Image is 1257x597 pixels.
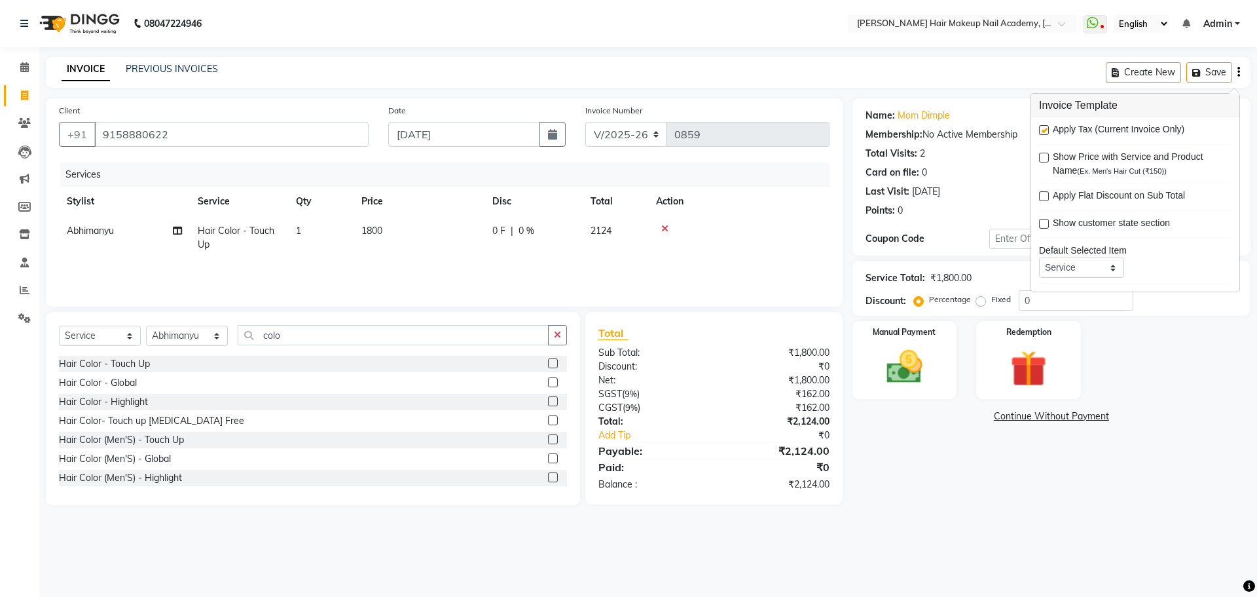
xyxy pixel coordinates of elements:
[1039,244,1231,258] div: Default Selected Item
[59,122,96,147] button: +91
[1186,62,1232,83] button: Save
[865,166,919,180] div: Card on file:
[296,225,301,237] span: 1
[388,105,406,117] label: Date
[126,63,218,75] a: PREVIOUS INVOICES
[585,105,642,117] label: Invoice Number
[865,147,917,161] div: Total Visits:
[865,271,925,285] div: Service Total:
[898,109,950,123] a: Mom Dimple
[589,415,714,429] div: Total:
[589,387,714,401] div: ( )
[648,187,829,216] th: Action
[714,374,839,387] div: ₹1,800.00
[598,402,623,414] span: CGST
[735,429,839,442] div: ₹0
[59,414,244,428] div: Hair Color- Touch up [MEDICAL_DATA] Free
[589,429,735,442] a: Add Tip
[1053,150,1221,178] span: Show Price with Service and Product Name
[238,325,549,345] input: Search or Scan
[1053,216,1170,233] span: Show customer state section
[625,389,637,399] span: 9%
[60,163,839,187] div: Services
[714,443,839,459] div: ₹2,124.00
[59,395,148,409] div: Hair Color - Highlight
[929,294,971,305] label: Percentage
[59,433,184,447] div: Hair Color (Men'S) - Touch Up
[492,224,505,238] span: 0 F
[873,326,936,338] label: Manual Payment
[1031,94,1239,117] h3: Invoice Template
[865,128,922,142] div: Membership:
[714,360,839,374] div: ₹0
[1006,326,1051,338] label: Redemption
[67,225,114,237] span: Abhimanyu
[583,187,648,216] th: Total
[1053,189,1185,205] span: Apply Flat Discount on Sub Total
[198,225,274,250] span: Hair Color - Touch Up
[190,187,288,216] th: Service
[714,346,839,360] div: ₹1,800.00
[484,187,583,216] th: Disc
[144,5,202,42] b: 08047224946
[59,187,190,216] th: Stylist
[625,402,638,413] span: 9%
[1053,123,1184,139] span: Apply Tax (Current Invoice Only)
[598,326,628,340] span: Total
[589,443,714,459] div: Payable:
[361,225,382,237] span: 1800
[991,294,1011,305] label: Fixed
[59,357,150,371] div: Hair Color - Touch Up
[511,224,513,238] span: |
[714,387,839,401] div: ₹162.00
[519,224,534,238] span: 0 %
[589,459,714,475] div: Paid:
[288,187,354,216] th: Qty
[865,294,906,308] div: Discount:
[589,346,714,360] div: Sub Total:
[714,415,839,429] div: ₹2,124.00
[1077,167,1167,175] span: (Ex. Men's Hair Cut (₹150))
[1106,62,1181,83] button: Create New
[714,401,839,415] div: ₹162.00
[875,346,934,388] img: _cash.svg
[62,58,110,81] a: INVOICE
[59,376,137,390] div: Hair Color - Global
[989,229,1175,249] input: Enter Offer / Coupon Code
[589,478,714,491] div: Balance :
[59,471,182,485] div: Hair Color (Men'S) - Highlight
[589,360,714,374] div: Discount:
[865,128,1237,142] div: No Active Membership
[94,122,369,147] input: Search by Name/Mobile/Email/Code
[714,459,839,475] div: ₹0
[855,410,1248,423] a: Continue Without Payment
[912,185,940,199] div: [DATE]
[59,452,171,466] div: Hair Color (Men'S) - Global
[354,187,484,216] th: Price
[33,5,123,42] img: logo
[1203,17,1232,31] span: Admin
[999,346,1058,391] img: _gift.svg
[865,185,909,199] div: Last Visit:
[922,166,927,180] div: 0
[589,374,714,387] div: Net:
[591,225,611,237] span: 2124
[865,232,989,246] div: Coupon Code
[865,109,895,123] div: Name:
[865,204,895,218] div: Points:
[898,204,903,218] div: 0
[920,147,925,161] div: 2
[714,478,839,491] div: ₹2,124.00
[598,388,622,400] span: SGST
[589,401,714,415] div: ( )
[930,271,972,285] div: ₹1,800.00
[59,105,80,117] label: Client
